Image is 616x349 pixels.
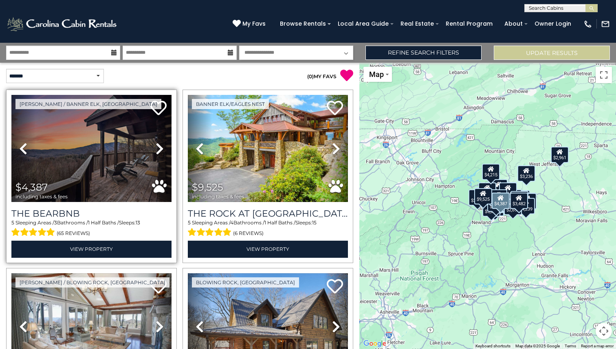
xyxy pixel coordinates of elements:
[530,18,575,30] a: Owner Login
[583,20,592,29] img: phone-regular-white.png
[489,189,507,205] div: $6,307
[264,219,295,226] span: 1 Half Baths /
[596,323,612,339] button: Map camera controls
[510,193,528,209] div: $3,482
[11,219,172,239] div: Sleeping Areas / Bathrooms / Sleeps:
[334,18,393,30] a: Local Area Guide
[494,46,610,60] button: Update Results
[596,67,612,83] button: Toggle fullscreen view
[11,219,14,226] span: 5
[363,67,392,82] button: Change map style
[442,18,497,30] a: Rental Program
[474,188,492,204] div: $9,525
[307,73,337,79] a: (0)MY FAVS
[188,219,191,226] span: 5
[487,195,505,211] div: $4,356
[396,18,438,30] a: Real Estate
[192,277,299,288] a: Blowing Rock, [GEOGRAPHIC_DATA]
[499,182,517,198] div: $5,950
[242,20,266,28] span: My Favs
[192,99,269,109] a: Banner Elk/Eagles Nest
[307,73,314,79] span: ( )
[188,219,348,239] div: Sleeping Areas / Bathrooms / Sleeps:
[499,182,517,198] div: $4,662
[361,338,388,349] a: Open this area in Google Maps (opens a new window)
[504,198,522,215] div: $2,691
[230,219,233,226] span: 4
[54,219,57,226] span: 3
[233,228,264,239] span: (6 reviews)
[365,46,482,60] a: Refine Search Filters
[482,200,500,216] div: $5,033
[192,194,244,199] span: including taxes & fees
[369,70,384,79] span: Map
[517,198,535,214] div: $4,239
[15,277,169,288] a: [PERSON_NAME] / Blowing Rock, [GEOGRAPHIC_DATA]
[15,99,161,109] a: [PERSON_NAME] / Banner Elk, [GEOGRAPHIC_DATA]
[276,18,330,30] a: Browse Rentals
[581,344,614,348] a: Report a map error
[551,146,569,162] div: $2,961
[188,241,348,257] a: View Property
[233,20,268,29] a: My Favs
[312,219,317,226] span: 15
[601,20,610,29] img: mail-regular-white.png
[188,208,348,219] h3: The Rock at Eagles Nest
[136,219,140,226] span: 13
[510,191,528,207] div: $3,322
[327,100,343,117] a: Add to favorites
[361,338,388,349] img: Google
[565,344,576,348] a: Terms (opens in new tab)
[6,16,119,32] img: White-1-2.png
[57,228,90,239] span: (65 reviews)
[517,165,535,181] div: $3,236
[492,192,510,209] div: $4,387
[192,181,223,193] span: $9,525
[309,73,312,79] span: 0
[15,181,48,193] span: $4,387
[88,219,119,226] span: 1 Half Baths /
[188,208,348,219] a: The Rock at [GEOGRAPHIC_DATA]
[11,95,172,202] img: thumbnail_163977593.jpeg
[188,95,348,202] img: thumbnail_164258990.jpeg
[478,182,496,198] div: $6,180
[15,194,68,199] span: including taxes & fees
[469,189,486,206] div: $3,579
[515,344,560,348] span: Map data ©2025 Google
[500,18,527,30] a: About
[327,278,343,296] a: Add to favorites
[482,163,500,180] div: $4,215
[11,208,172,219] a: The Bearbnb
[11,241,172,257] a: View Property
[475,343,510,349] button: Keyboard shortcuts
